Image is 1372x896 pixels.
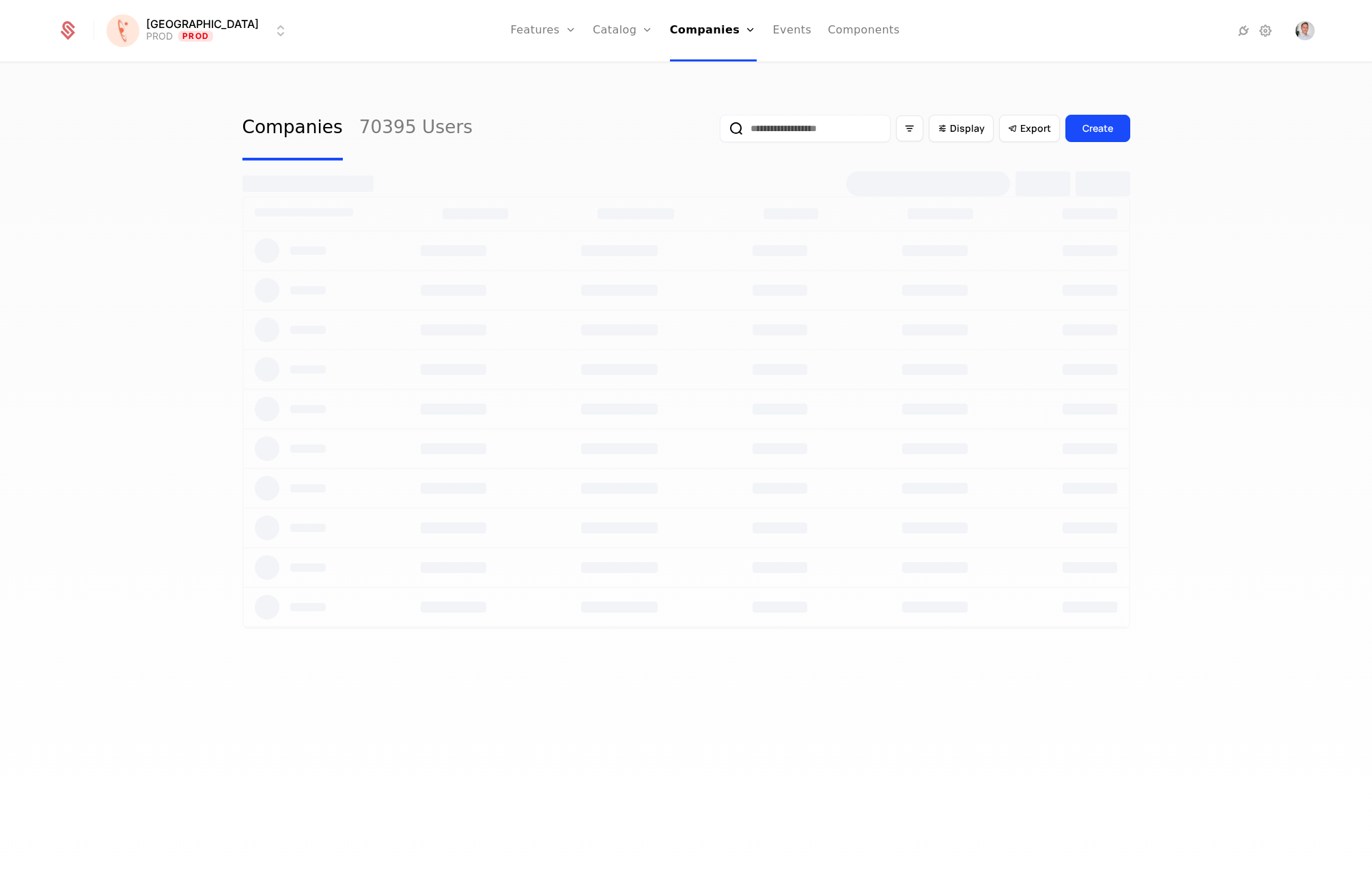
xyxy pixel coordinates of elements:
[950,122,985,135] span: Display
[359,96,473,160] a: 70395 Users
[1296,21,1315,40] img: Sam Frey
[1020,122,1051,135] span: Export
[146,18,259,29] span: [GEOGRAPHIC_DATA]
[1235,23,1252,39] a: Integrations
[1257,23,1274,39] a: Settings
[111,16,289,46] button: Select environment
[896,115,923,141] button: Filter options
[107,14,139,47] img: Florence
[1082,122,1113,135] div: Create
[1296,21,1315,40] button: Open user button
[146,29,173,43] div: PROD
[178,31,213,42] span: Prod
[242,96,343,160] a: Companies
[929,115,994,142] button: Display
[999,115,1060,142] button: Export
[1065,115,1130,142] button: Create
